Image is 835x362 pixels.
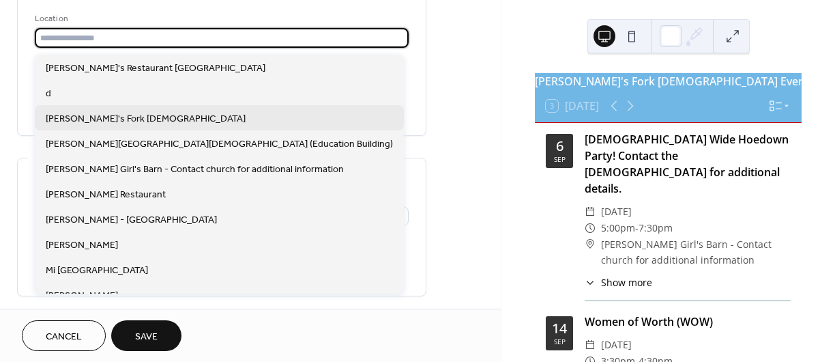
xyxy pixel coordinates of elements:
[22,320,106,351] button: Cancel
[585,204,596,220] div: ​
[46,330,82,344] span: Cancel
[585,131,791,197] div: [DEMOGRAPHIC_DATA] Wide Hoedown Party! Contact the [DEMOGRAPHIC_DATA] for additional details.
[585,220,596,236] div: ​
[46,238,118,253] span: [PERSON_NAME]
[46,188,166,202] span: [PERSON_NAME] Restaurant
[135,330,158,344] span: Save
[601,220,635,236] span: 5:00pm
[585,275,596,290] div: ​
[46,213,217,227] span: [PERSON_NAME] - [GEOGRAPHIC_DATA]
[601,204,632,220] span: [DATE]
[601,275,652,290] span: Show more
[46,163,344,177] span: [PERSON_NAME] Girl's Barn - Contact church for additional information
[639,220,673,236] span: 7:30pm
[111,320,181,351] button: Save
[585,314,791,330] div: Women of Worth (WOW)
[552,322,567,335] div: 14
[554,156,566,163] div: Sep
[46,137,393,152] span: [PERSON_NAME][GEOGRAPHIC_DATA][DEMOGRAPHIC_DATA] (Education Building)
[556,139,563,153] div: 6
[635,220,639,236] span: -
[585,236,596,253] div: ​
[46,264,148,278] span: Mi [GEOGRAPHIC_DATA]
[554,338,566,345] div: Sep
[46,87,51,101] span: d
[535,73,802,89] div: [PERSON_NAME]'s Fork [DEMOGRAPHIC_DATA] Events
[46,289,118,303] span: [PERSON_NAME]
[585,337,596,353] div: ​
[35,12,406,26] div: Location
[46,112,246,126] span: [PERSON_NAME]'s Fork [DEMOGRAPHIC_DATA]
[46,61,265,76] span: [PERSON_NAME]'s Restaurant [GEOGRAPHIC_DATA]
[601,337,632,353] span: [DATE]
[601,236,791,269] span: [PERSON_NAME] Girl's Barn - Contact church for additional information
[585,275,652,290] button: ​Show more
